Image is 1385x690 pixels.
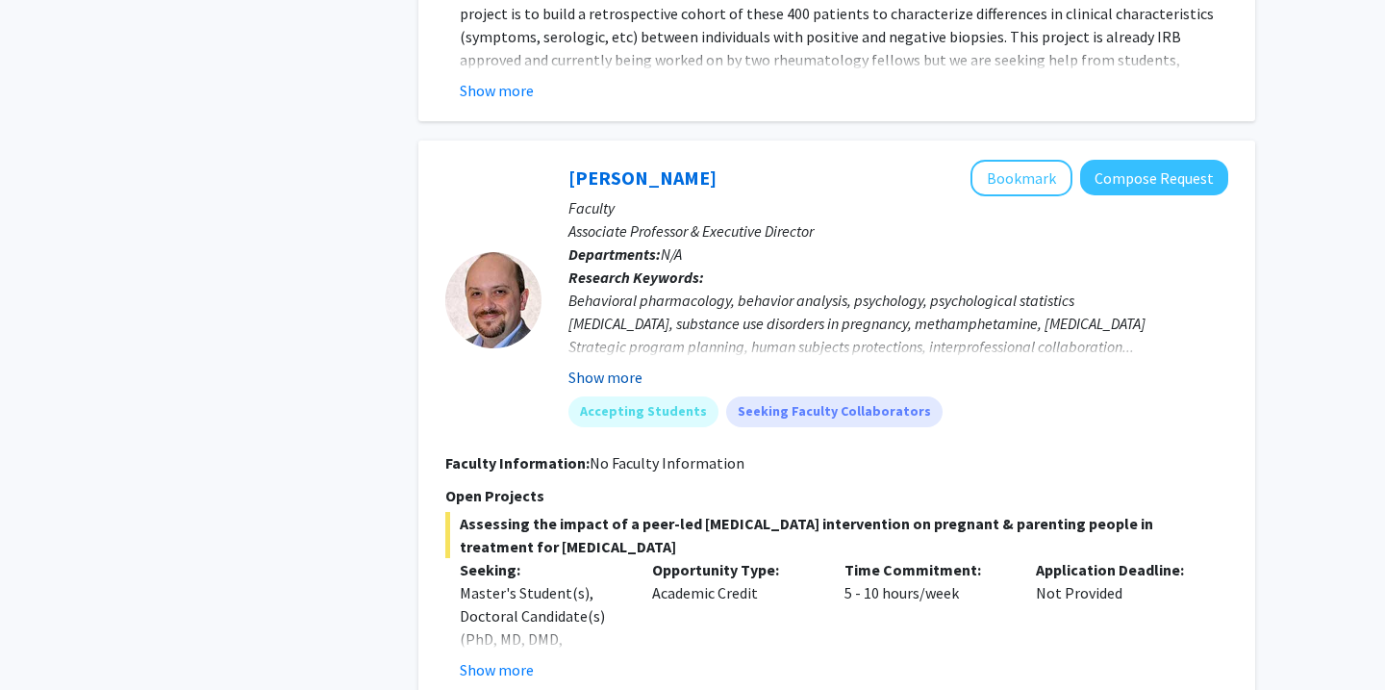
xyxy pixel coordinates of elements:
[830,558,1022,681] div: 5 - 10 hours/week
[568,244,661,264] b: Departments:
[661,244,682,264] span: N/A
[638,558,830,681] div: Academic Credit
[460,581,623,674] div: Master's Student(s), Doctoral Candidate(s) (PhD, MD, DMD, PharmD, etc.)
[970,160,1072,196] button: Add Dennis Hand to Bookmarks
[568,268,704,287] b: Research Keywords:
[460,558,623,581] p: Seeking:
[568,396,718,427] mat-chip: Accepting Students
[568,219,1228,243] p: Associate Professor & Executive Director
[445,484,1228,507] p: Open Projects
[1021,558,1214,681] div: Not Provided
[460,658,534,681] button: Show more
[726,396,943,427] mat-chip: Seeking Faculty Collaborators
[1080,160,1228,195] button: Compose Request to Dennis Hand
[14,603,82,676] iframe: Chat
[460,79,534,102] button: Show more
[590,453,744,473] span: No Faculty Information
[568,196,1228,219] p: Faculty
[568,166,717,190] a: [PERSON_NAME]
[844,558,1008,581] p: Time Commitment:
[445,453,590,473] b: Faculty Information:
[568,289,1228,358] div: Behavioral pharmacology, behavior analysis, psychology, psychological statistics [MEDICAL_DATA], ...
[568,366,642,389] button: Show more
[445,512,1228,558] span: Assessing the impact of a peer-led [MEDICAL_DATA] intervention on pregnant & parenting people in ...
[652,558,816,581] p: Opportunity Type:
[1036,558,1199,581] p: Application Deadline:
